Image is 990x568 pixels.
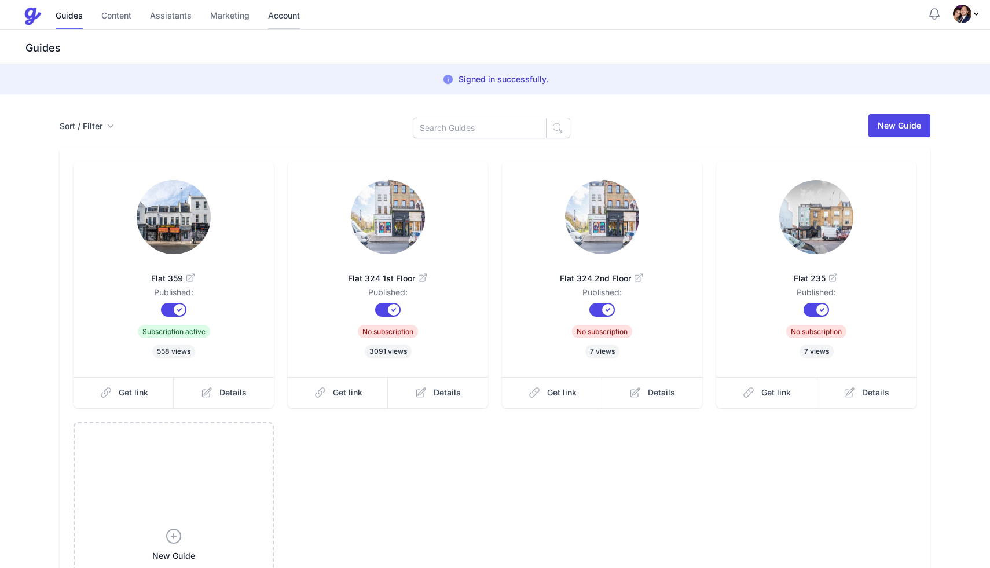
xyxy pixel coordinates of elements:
span: No subscription [358,325,418,338]
img: edwk4kr5eeat6op2ehgbio76ybif [137,180,211,254]
span: Flat 235 [735,273,898,284]
span: No subscription [786,325,846,338]
dd: Published: [306,287,470,303]
span: Get link [119,387,148,398]
button: Sort / Filter [60,120,114,132]
span: Details [434,387,461,398]
img: Guestive Guides [23,7,42,25]
a: Flat 359 [92,259,255,287]
img: ye4q5xakkqcn6078ipfyaigf5veu [953,5,971,23]
span: Details [648,387,675,398]
a: Account [268,4,300,29]
a: Get link [74,377,174,408]
a: Get link [716,377,817,408]
span: 3091 views [365,345,412,358]
img: j26fe9zzam5dk6z8ygyqo1fhxbby [351,180,425,254]
p: Signed in successfully. [459,74,548,85]
a: Content [101,4,131,29]
a: Flat 235 [735,259,898,287]
span: New Guide [152,550,195,562]
a: New Guide [868,114,930,137]
img: gleosw56m8inaolqr5kfhvf2rz70 [779,180,853,254]
span: No subscription [572,325,632,338]
button: Notifications [927,7,941,21]
span: Get link [761,387,791,398]
span: Details [219,387,247,398]
span: Flat 359 [92,273,255,284]
div: Profile Menu [953,5,981,23]
a: Details [388,377,488,408]
a: Get link [502,377,603,408]
img: mris04k6s62gk5hn8jrcauouqzpn [565,180,639,254]
span: Flat 324 2nd Floor [520,273,684,284]
a: Flat 324 1st Floor [306,259,470,287]
h3: Guides [23,41,990,55]
span: 7 views [800,345,834,358]
span: Details [862,387,889,398]
a: Details [174,377,274,408]
a: Details [602,377,702,408]
dd: Published: [92,287,255,303]
a: Get link [288,377,388,408]
a: Marketing [210,4,250,29]
a: Guides [56,4,83,29]
span: Get link [547,387,577,398]
span: Subscription active [138,325,210,338]
span: Get link [333,387,362,398]
a: Assistants [150,4,192,29]
span: Flat 324 1st Floor [306,273,470,284]
dd: Published: [520,287,684,303]
input: Search Guides [413,118,547,138]
span: 7 views [585,345,619,358]
span: 558 views [152,345,195,358]
a: Flat 324 2nd Floor [520,259,684,287]
dd: Published: [735,287,898,303]
a: Details [816,377,916,408]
